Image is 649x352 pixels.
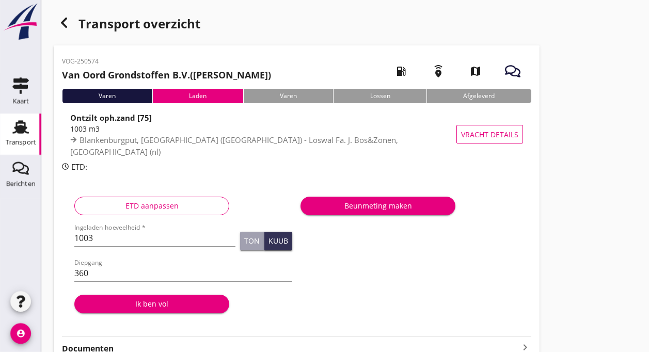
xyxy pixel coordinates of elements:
[74,197,229,215] button: ETD aanpassen
[456,125,523,143] button: Vracht details
[74,230,235,246] input: Ingeladen hoeveelheid *
[70,135,398,157] span: Blankenburgput, [GEOGRAPHIC_DATA] ([GEOGRAPHIC_DATA]) - Loswal Fa. J. Bos&Zonen, [GEOGRAPHIC_DATA...
[426,89,531,103] div: Afgeleverd
[6,180,36,187] div: Berichten
[2,3,39,41] img: logo-small.a267ee39.svg
[264,232,292,250] button: Kuub
[62,68,271,82] h2: ([PERSON_NAME])
[74,265,292,281] input: Diepgang
[152,89,243,103] div: Laden
[300,197,455,215] button: Beunmeting maken
[70,123,461,134] div: 1003 m3
[333,89,426,103] div: Lossen
[71,162,87,172] span: ETD:
[62,89,152,103] div: Varen
[244,237,260,245] div: Ton
[70,113,152,123] strong: Ontzilt oph.zand [75]
[83,200,220,211] div: ETD aanpassen
[6,139,36,146] div: Transport
[461,57,490,86] i: map
[54,12,540,37] div: Transport overzicht
[268,237,288,245] div: Kuub
[387,57,416,86] i: local_gas_station
[83,298,221,309] div: Ik ben vol
[424,57,453,86] i: emergency_share
[62,57,271,66] p: VOG-250574
[12,98,29,104] div: Kaart
[62,111,531,157] a: Ontzilt oph.zand [75]1003 m3Blankenburgput, [GEOGRAPHIC_DATA] ([GEOGRAPHIC_DATA]) - Loswal Fa. J....
[240,232,264,250] button: Ton
[74,295,229,313] button: Ik ben vol
[309,200,447,211] div: Beunmeting maken
[243,89,334,103] div: Varen
[10,323,31,344] i: account_circle
[461,129,518,140] span: Vracht details
[62,69,190,81] strong: Van Oord Grondstoffen B.V.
